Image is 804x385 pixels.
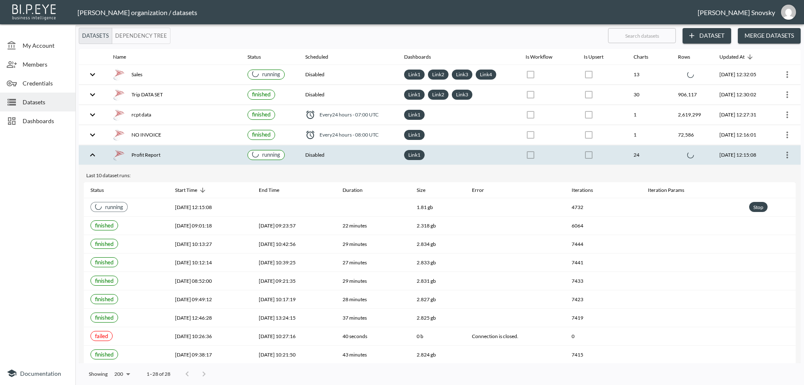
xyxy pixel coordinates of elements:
[472,185,484,195] div: Error
[671,85,713,105] th: 906,117
[749,202,768,212] div: Stop
[641,235,742,253] th: {"type":"div","key":null,"ref":null,"props":{"style":{"fontSize":12},"children":[]},"_owner":null}
[84,198,168,217] th: {"type":{},"key":null,"ref":null,"props":{"size":"small","label":{"type":"div","key":null,"ref":n...
[519,85,577,105] th: {"type":{},"key":null,"ref":null,"props":{"disabled":true,"checked":false,"color":"primary","styl...
[113,52,137,62] span: Name
[113,52,126,62] div: Name
[252,91,271,98] span: finished
[627,65,671,85] th: 13
[627,105,671,125] th: 1
[113,109,125,121] img: mssql icon
[336,272,410,290] th: 29 minutes
[247,52,272,62] span: Status
[565,235,641,253] th: 7444
[90,185,104,195] div: Status
[577,145,627,165] th: {"type":{},"key":null,"ref":null,"props":{"disabled":true,"color":"primary","style":{"padding":0}...
[565,309,641,327] th: 7419
[397,85,518,105] th: {"type":"div","key":null,"ref":null,"props":{"style":{"display":"flex","flexWrap":"wrap","gap":6}...
[608,25,676,46] input: Search datasets
[770,65,801,85] th: {"type":{"isMobxInjector":true,"displayName":"inject-with-userStore-stripeStore-datasetsStore(Obj...
[430,70,446,79] a: Link2
[770,85,801,105] th: {"type":{"isMobxInjector":true,"displayName":"inject-with-userStore-stripeStore-datasetsStore(Obj...
[259,185,279,195] div: End Time
[454,70,470,79] a: Link3
[84,327,168,346] th: {"type":{},"key":null,"ref":null,"props":{"size":"small","label":{"type":{},"key":null,"ref":null...
[77,8,698,16] div: [PERSON_NAME] organization / datasets
[252,111,271,118] span: finished
[241,65,299,85] th: {"type":{},"key":null,"ref":null,"props":{"size":"small","label":{"type":"div","key":null,"ref":n...
[781,88,794,101] button: more
[397,125,518,145] th: {"type":"div","key":null,"ref":null,"props":{"style":{"display":"flex","flexWrap":"wrap","gap":6}...
[627,85,671,105] th: 30
[671,145,713,165] th: {"type":"div","key":null,"ref":null,"props":{"style":{"display":"flex","justifyContent":"center"}...
[404,52,431,62] div: Dashboards
[305,52,339,62] span: Scheduled
[713,125,770,145] th: 2025-08-27, 12:16:01
[465,327,565,346] th: Connection is closed.
[247,52,261,62] div: Status
[95,314,113,321] span: finished
[713,85,770,105] th: 2025-08-27, 12:30:02
[95,203,123,211] div: running
[742,272,796,290] th: {"key":null,"ref":null,"props":{},"_owner":null}
[106,85,241,105] th: {"type":"div","key":null,"ref":null,"props":{"style":{"display":"flex","gap":16,"alignItems":"cen...
[84,346,168,364] th: {"type":{},"key":null,"ref":null,"props":{"size":"small","label":{"type":{},"key":null,"ref":null...
[742,327,796,346] th: {"key":null,"ref":null,"props":{},"_owner":null}
[452,70,472,80] div: Link3
[407,150,422,160] a: Link1
[478,70,494,79] a: Link4
[404,110,425,120] div: Link1
[113,89,234,101] div: Trip DATA SET
[519,65,577,85] th: {"type":{},"key":null,"ref":null,"props":{"disabled":true,"checked":false,"color":"primary","styl...
[407,110,422,119] a: Link1
[713,105,770,125] th: 2025-08-27, 12:27:31
[106,145,241,165] th: {"type":"div","key":null,"ref":null,"props":{"style":{"display":"flex","gap":16,"alignItems":"cen...
[577,105,627,125] th: {"type":{},"key":null,"ref":null,"props":{"disabled":true,"color":"primary","style":{"padding":0}...
[252,70,280,78] div: running
[168,290,252,309] th: 2025-08-19, 09:49:12
[428,90,448,100] div: Link2
[641,327,742,346] th: {"type":"div","key":null,"ref":null,"props":{"style":{"fontSize":12},"children":[]},"_owner":null}
[781,148,794,162] button: more
[252,235,336,253] th: 2025-08-25, 10:42:56
[742,235,796,253] th: {"key":null,"ref":null,"props":{},"_owner":null}
[410,346,465,364] th: 2.824 gb
[336,327,410,346] th: 40 seconds
[113,69,125,80] img: mssql icon
[519,145,577,165] th: {"type":{},"key":null,"ref":null,"props":{"disabled":true,"checked":false,"color":"primary","styl...
[641,309,742,327] th: {"type":"div","key":null,"ref":null,"props":{"style":{"fontSize":12},"children":[]},"_owner":null}
[299,145,397,165] th: Disabled
[95,351,113,358] span: finished
[299,85,397,105] th: Disabled
[241,85,299,105] th: {"type":{},"key":null,"ref":null,"props":{"size":"small","label":{"type":{},"key":null,"ref":null...
[671,125,713,145] th: 72,586
[742,198,796,217] th: {"type":{},"key":null,"ref":null,"props":{"size":"small","clickable":true,"style":{"borderWidth":...
[106,65,241,85] th: {"type":"div","key":null,"ref":null,"props":{"style":{"display":"flex","gap":16,"alignItems":"cen...
[90,185,115,195] span: Status
[79,28,170,44] div: Platform
[671,105,713,125] th: 2,619,299
[259,185,290,195] span: End Time
[252,309,336,327] th: 2025-08-18, 13:24:15
[113,129,125,141] img: mssql icon
[299,125,397,145] th: {"type":"div","key":null,"ref":null,"props":{"style":{"display":"flex","alignItems":"center","col...
[23,41,69,50] span: My Account
[526,52,552,62] div: Is Workflow
[106,125,241,145] th: {"type":"div","key":null,"ref":null,"props":{"style":{"display":"flex","gap":16,"alignItems":"cen...
[397,65,518,85] th: {"type":"div","key":null,"ref":null,"props":{"style":{"display":"flex","flexWrap":"wrap","gap":6}...
[85,128,100,142] button: expand row
[84,290,168,309] th: {"type":{},"key":null,"ref":null,"props":{"size":"small","label":{"type":{},"key":null,"ref":null...
[719,52,745,62] div: Updated At
[252,253,336,272] th: 2025-08-24, 10:39:25
[84,253,168,272] th: {"type":{},"key":null,"ref":null,"props":{"size":"small","label":{"type":{},"key":null,"ref":null...
[742,346,796,364] th: {"key":null,"ref":null,"props":{},"_owner":null}
[428,70,448,80] div: Link2
[683,28,731,44] button: Dataset
[305,52,328,62] div: Scheduled
[410,253,465,272] th: 2.833 gb
[343,185,374,195] span: Duration
[241,105,299,125] th: {"type":{},"key":null,"ref":null,"props":{"size":"small","label":{"type":{},"key":null,"ref":null...
[85,88,100,102] button: expand row
[742,217,796,235] th: {"key":null,"ref":null,"props":{},"_owner":null}
[95,222,113,229] span: finished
